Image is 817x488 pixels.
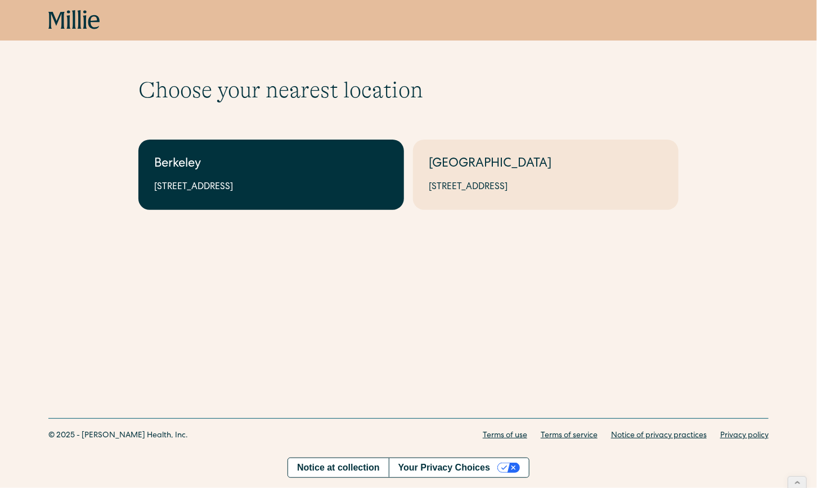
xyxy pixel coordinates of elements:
a: Notice of privacy practices [611,430,707,442]
a: Terms of use [483,430,527,442]
a: Privacy policy [720,430,769,442]
a: Berkeley[STREET_ADDRESS] [138,140,404,210]
div: © 2025 - [PERSON_NAME] Health, Inc. [48,430,188,442]
a: Terms of service [541,430,598,442]
a: Notice at collection [288,458,389,477]
button: Your Privacy Choices [389,458,529,477]
div: [STREET_ADDRESS] [429,181,663,194]
div: [STREET_ADDRESS] [154,181,388,194]
div: Berkeley [154,155,388,174]
div: [GEOGRAPHIC_DATA] [429,155,663,174]
a: [GEOGRAPHIC_DATA][STREET_ADDRESS] [413,140,679,210]
h1: Choose your nearest location [138,77,679,104]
